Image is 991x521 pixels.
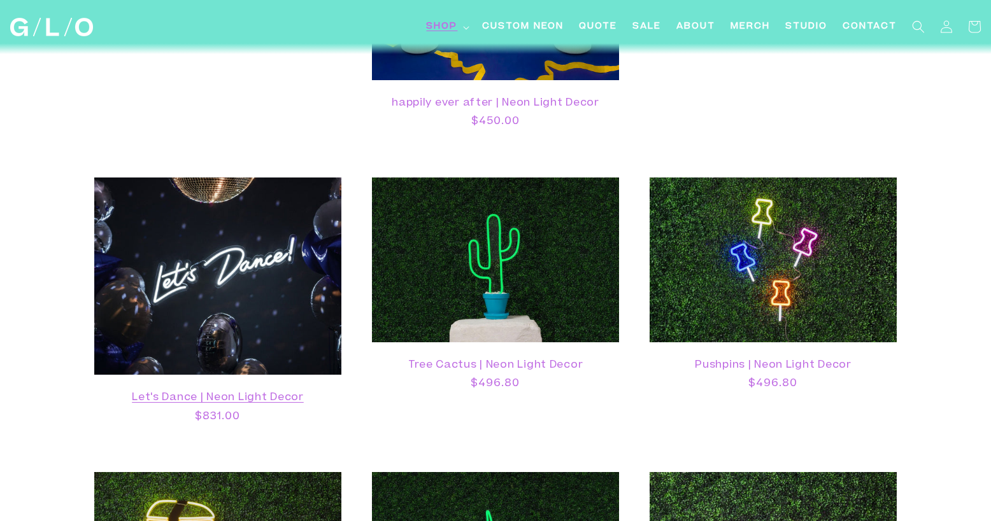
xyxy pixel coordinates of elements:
span: Contact [843,20,897,34]
a: Let's Dance | Neon Light Decor [107,392,329,404]
a: Pushpins | Neon Light Decor [662,359,884,372]
span: Quote [579,20,617,34]
a: Quote [571,13,625,41]
a: SALE [625,13,669,41]
span: Merch [731,20,770,34]
span: Custom Neon [482,20,564,34]
iframe: Chat Widget [762,343,991,521]
span: About [676,20,715,34]
a: About [669,13,723,41]
img: GLO Studio [10,18,93,36]
a: Studio [778,13,835,41]
summary: Search [904,13,932,41]
a: Merch [723,13,778,41]
span: Studio [785,20,827,34]
a: happily ever after | Neon Light Decor [385,97,606,109]
span: Shop [426,20,457,34]
summary: Shop [418,13,474,41]
a: Tree Cactus | Neon Light Decor [385,359,606,372]
a: Contact [835,13,904,41]
a: Custom Neon [474,13,571,41]
span: SALE [632,20,661,34]
a: GLO Studio [5,13,97,41]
